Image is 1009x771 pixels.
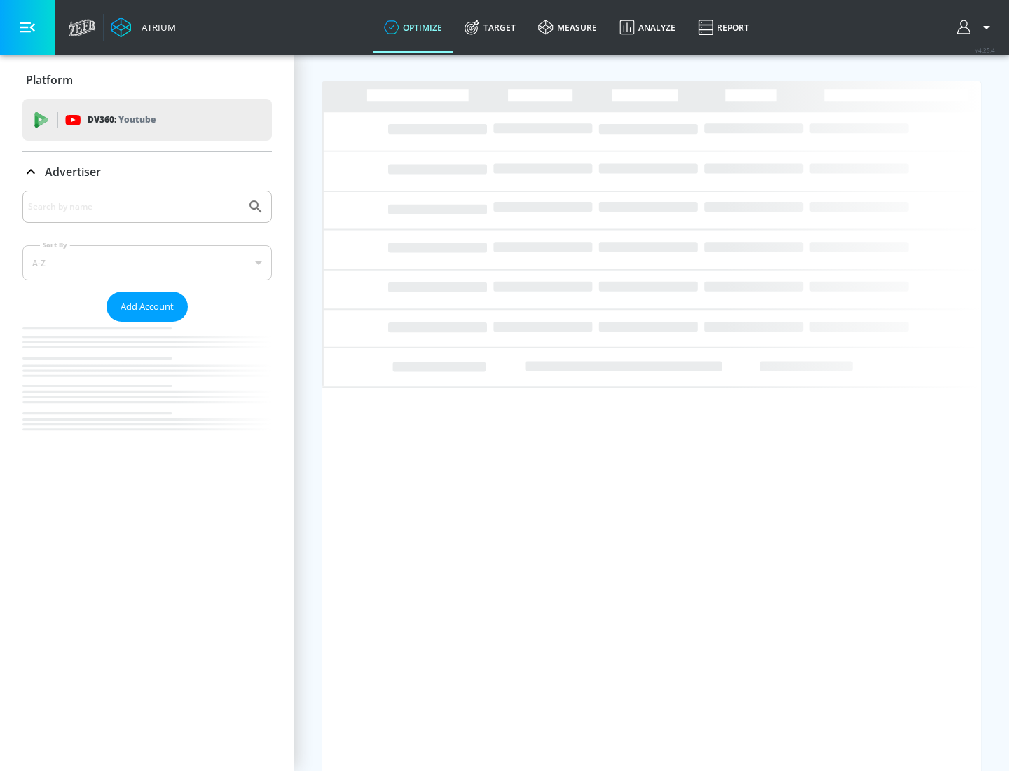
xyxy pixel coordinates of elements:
[608,2,687,53] a: Analyze
[45,164,101,179] p: Advertiser
[22,152,272,191] div: Advertiser
[111,17,176,38] a: Atrium
[121,299,174,315] span: Add Account
[22,322,272,458] nav: list of Advertiser
[22,99,272,141] div: DV360: Youtube
[22,60,272,100] div: Platform
[22,245,272,280] div: A-Z
[453,2,527,53] a: Target
[107,292,188,322] button: Add Account
[88,112,156,128] p: DV360:
[975,46,995,54] span: v 4.25.4
[687,2,760,53] a: Report
[26,72,73,88] p: Platform
[136,21,176,34] div: Atrium
[28,198,240,216] input: Search by name
[40,240,70,250] label: Sort By
[373,2,453,53] a: optimize
[118,112,156,127] p: Youtube
[22,191,272,458] div: Advertiser
[527,2,608,53] a: measure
